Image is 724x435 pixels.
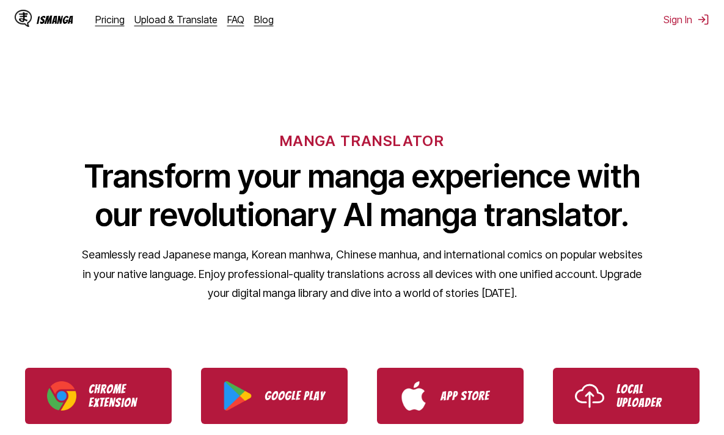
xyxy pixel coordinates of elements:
p: Google Play [265,389,326,403]
img: IsManga Logo [15,10,32,27]
a: Download IsManga Chrome Extension [25,368,172,424]
a: IsManga LogoIsManga [15,10,95,29]
img: App Store logo [399,381,428,411]
img: Upload icon [575,381,604,411]
p: App Store [441,389,502,403]
a: Pricing [95,13,125,26]
p: Seamlessly read Japanese manga, Korean manhwa, Chinese manhua, and international comics on popula... [81,245,643,303]
p: Local Uploader [616,382,678,409]
h6: MANGA TRANSLATOR [280,132,444,150]
a: Upload & Translate [134,13,218,26]
img: Google Play logo [223,381,252,411]
a: Blog [254,13,274,26]
button: Sign In [664,13,709,26]
a: FAQ [227,13,244,26]
a: Download IsManga from App Store [377,368,524,424]
div: IsManga [37,14,73,26]
p: Chrome Extension [89,382,150,409]
img: Chrome logo [47,381,76,411]
a: Use IsManga Local Uploader [553,368,700,424]
h1: Transform your manga experience with our revolutionary AI manga translator. [81,157,643,234]
img: Sign out [697,13,709,26]
a: Download IsManga from Google Play [201,368,348,424]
